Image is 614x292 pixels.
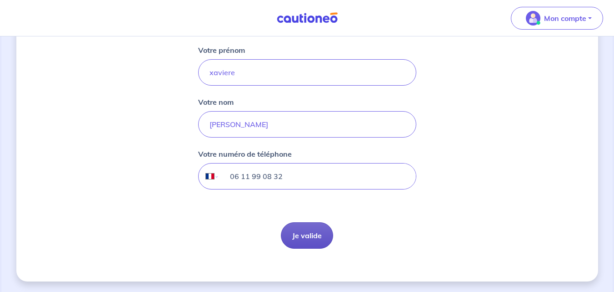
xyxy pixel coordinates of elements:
[198,59,416,86] input: John
[198,97,234,108] p: Votre nom
[219,164,415,189] input: 06 34 34 34 34
[281,222,333,249] button: Je valide
[198,45,245,56] p: Votre prénom
[511,7,603,30] button: illu_account_valid_menu.svgMon compte
[198,111,416,138] input: Doe
[526,11,540,26] img: illu_account_valid_menu.svg
[273,12,341,24] img: Cautioneo
[544,13,586,24] p: Mon compte
[198,149,292,159] p: Votre numéro de téléphone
